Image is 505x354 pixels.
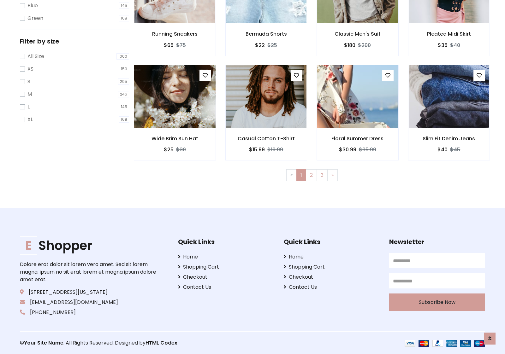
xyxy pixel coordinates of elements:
span: 246 [118,91,129,97]
a: Home [178,253,274,261]
label: S [27,78,30,85]
p: [PHONE_NUMBER] [20,309,158,316]
span: 145 [119,3,129,9]
a: Home [284,253,380,261]
a: EShopper [20,238,158,253]
h1: Shopper [20,238,158,253]
a: Shopping Cart [284,263,380,271]
a: Checkout [178,273,274,281]
label: L [27,103,30,111]
a: HTML Codex [146,339,177,346]
h6: $25 [164,147,174,153]
a: 2 [306,169,317,181]
nav: Page navigation [139,169,485,181]
a: 1 [296,169,306,181]
p: Dolore erat dolor sit lorem vero amet. Sed sit lorem magna, ipsum no sit erat lorem et magna ipsu... [20,261,158,283]
span: E [20,236,37,255]
h6: $180 [344,42,355,48]
h5: Newsletter [389,238,485,246]
label: XS [27,65,33,73]
p: [EMAIL_ADDRESS][DOMAIN_NAME] [20,299,158,306]
h6: $15.99 [249,147,265,153]
label: Blue [27,2,38,9]
h5: Quick Links [178,238,274,246]
del: $35.99 [359,146,376,153]
del: $30 [176,146,186,153]
h6: $35 [438,42,448,48]
span: 168 [119,15,129,21]
h6: Casual Cotton T-Shirt [226,136,307,142]
a: 3 [317,169,328,181]
del: $200 [358,42,371,49]
del: $45 [450,146,460,153]
h6: Pleated Midi Skirt [408,31,490,37]
button: Subscribe Now [389,293,485,311]
h5: Filter by size [20,38,129,45]
a: Your Site Name [24,339,63,346]
a: Shopping Cart [178,263,274,271]
h6: Slim Fit Denim Jeans [408,136,490,142]
h6: $40 [437,147,448,153]
span: 168 [119,116,129,123]
p: [STREET_ADDRESS][US_STATE] [20,288,158,296]
label: M [27,90,32,98]
span: 150 [119,66,129,72]
h6: $30.99 [339,147,356,153]
a: Contact Us [178,283,274,291]
h6: Bermuda Shorts [226,31,307,37]
del: $40 [450,42,460,49]
label: Green [27,15,43,22]
span: 295 [118,78,129,85]
label: All Size [27,53,44,60]
span: » [331,171,334,179]
del: $19.99 [267,146,283,153]
del: $75 [176,42,186,49]
a: Checkout [284,273,380,281]
span: 145 [119,104,129,110]
h6: Wide Brim Sun Hat [134,136,216,142]
h6: Running Sneakers [134,31,216,37]
span: 1000 [116,53,129,60]
h6: $65 [164,42,174,48]
h6: Floral Summer Dress [317,136,398,142]
a: Contact Us [284,283,380,291]
p: © . All Rights Reserved. Designed by [20,339,252,347]
a: Next [327,169,338,181]
h6: $22 [255,42,265,48]
h6: Classic Men's Suit [317,31,398,37]
del: $25 [267,42,277,49]
h5: Quick Links [284,238,380,246]
label: XL [27,116,33,123]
